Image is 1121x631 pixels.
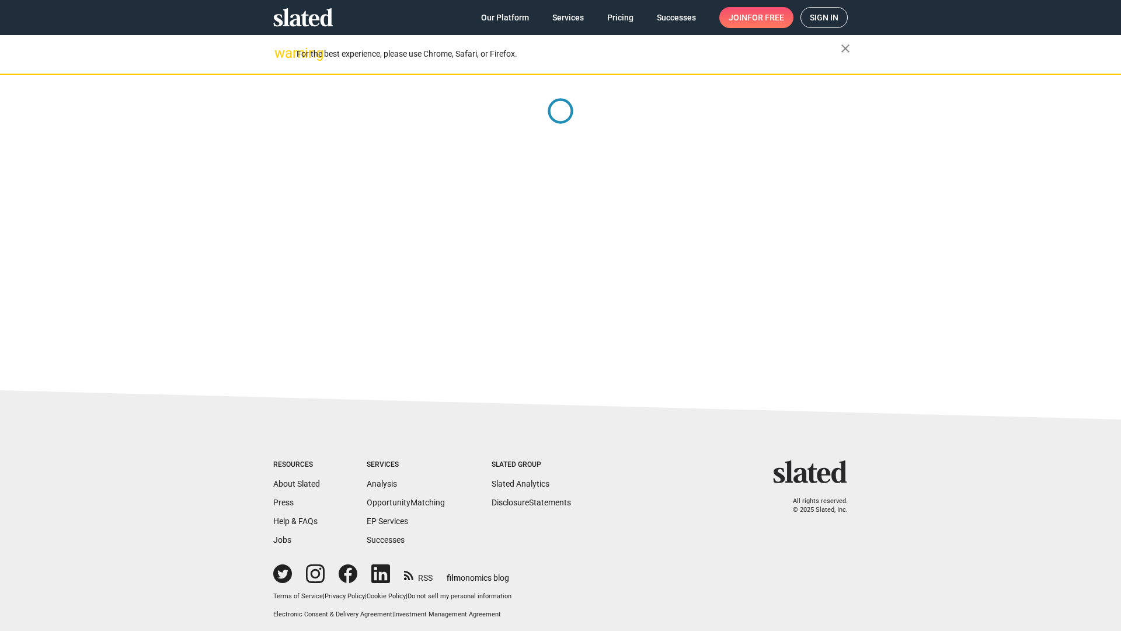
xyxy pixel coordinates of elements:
[367,592,406,600] a: Cookie Policy
[647,7,705,28] a: Successes
[394,611,501,618] a: Investment Management Agreement
[392,611,394,618] span: |
[323,592,325,600] span: |
[367,460,445,470] div: Services
[367,498,445,507] a: OpportunityMatching
[607,7,633,28] span: Pricing
[810,8,838,27] span: Sign in
[800,7,848,28] a: Sign in
[657,7,696,28] span: Successes
[273,611,392,618] a: Electronic Consent & Delivery Agreement
[367,535,405,545] a: Successes
[365,592,367,600] span: |
[408,592,511,601] button: Do not sell my personal information
[273,479,320,488] a: About Slated
[747,7,784,28] span: for free
[273,460,320,470] div: Resources
[492,498,571,507] a: DisclosureStatements
[367,479,397,488] a: Analysis
[781,497,848,514] p: All rights reserved. © 2025 Slated, Inc.
[273,592,323,600] a: Terms of Service
[367,516,408,526] a: EP Services
[274,46,288,60] mat-icon: warning
[297,46,841,62] div: For the best experience, please use Chrome, Safari, or Firefox.
[492,460,571,470] div: Slated Group
[838,41,852,56] mat-icon: close
[472,7,538,28] a: Our Platform
[543,7,593,28] a: Services
[552,7,584,28] span: Services
[447,573,461,583] span: film
[325,592,365,600] a: Privacy Policy
[719,7,793,28] a: Joinfor free
[273,516,318,526] a: Help & FAQs
[273,535,291,545] a: Jobs
[406,592,408,600] span: |
[447,563,509,584] a: filmonomics blog
[273,498,294,507] a: Press
[598,7,643,28] a: Pricing
[404,566,433,584] a: RSS
[481,7,529,28] span: Our Platform
[729,7,784,28] span: Join
[492,479,549,488] a: Slated Analytics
